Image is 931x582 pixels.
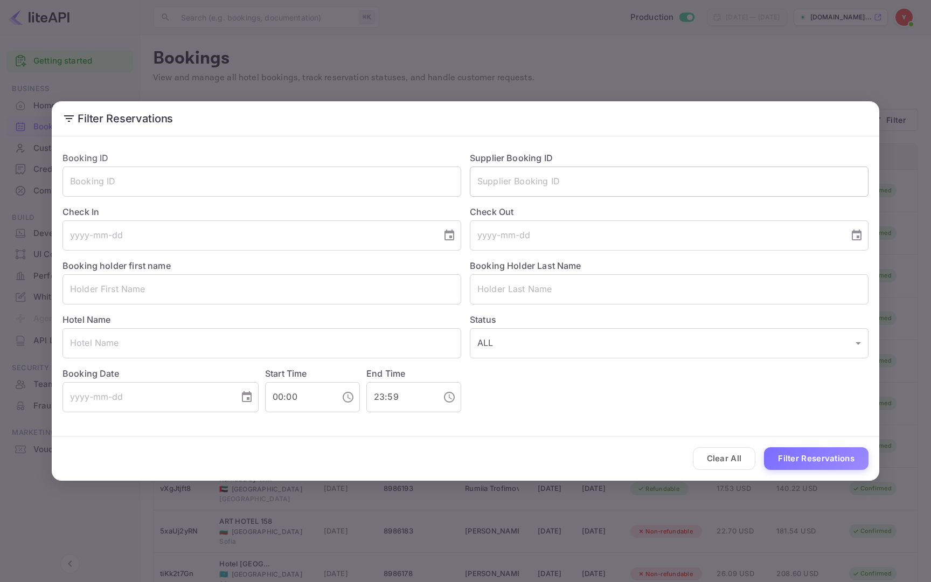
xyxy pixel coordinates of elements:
label: Booking holder first name [62,260,171,271]
label: End Time [366,368,405,379]
label: Booking Date [62,367,259,380]
input: yyyy-mm-dd [470,220,842,251]
label: Check In [62,205,461,218]
button: Choose time, selected time is 12:00 AM [337,386,359,408]
label: Start Time [265,368,307,379]
input: Booking ID [62,167,461,197]
label: Check Out [470,205,869,218]
button: Clear All [693,447,756,470]
button: Filter Reservations [764,447,869,470]
button: Choose date [439,225,460,246]
input: Hotel Name [62,328,461,358]
label: Hotel Name [62,314,111,325]
input: hh:mm [366,382,434,412]
label: Status [470,313,869,326]
input: Supplier Booking ID [470,167,869,197]
input: hh:mm [265,382,333,412]
input: Holder Last Name [470,274,869,304]
button: Choose time, selected time is 11:59 PM [439,386,460,408]
label: Booking Holder Last Name [470,260,581,271]
button: Choose date [846,225,867,246]
div: ALL [470,328,869,358]
h2: Filter Reservations [52,101,879,136]
input: yyyy-mm-dd [62,220,434,251]
button: Choose date [236,386,258,408]
label: Supplier Booking ID [470,153,553,163]
input: yyyy-mm-dd [62,382,232,412]
input: Holder First Name [62,274,461,304]
label: Booking ID [62,153,109,163]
